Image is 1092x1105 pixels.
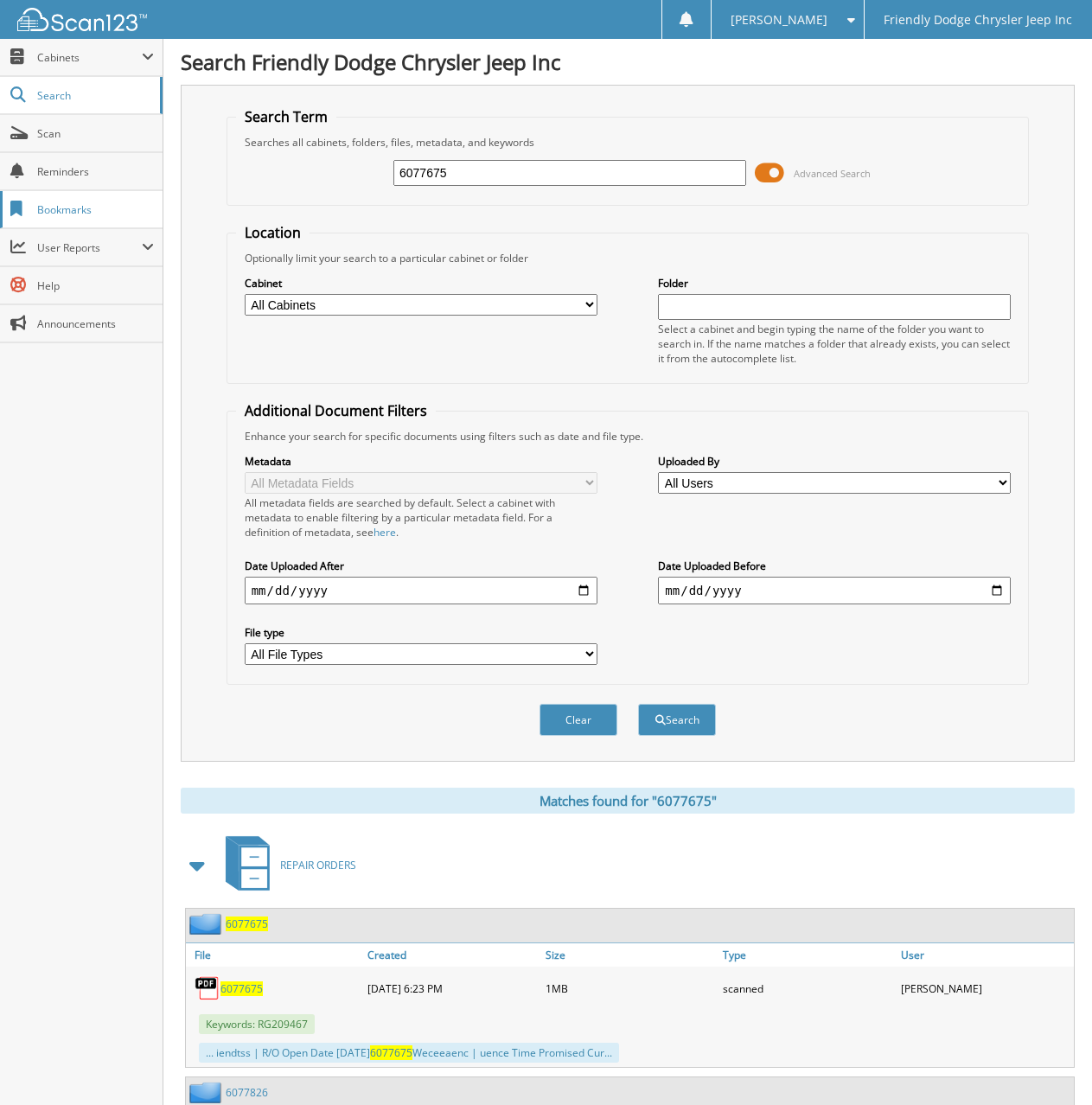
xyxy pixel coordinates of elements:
img: PDF.png [195,975,220,1001]
label: File type [245,625,597,640]
img: folder2.png [189,913,226,935]
img: scan123-logo-white.svg [17,8,147,31]
img: folder2.png [189,1082,226,1103]
a: 6077675 [220,981,263,996]
div: [PERSON_NAME] [897,971,1074,1006]
label: Uploaded By [658,454,1011,469]
legend: Additional Document Filters [236,401,436,420]
label: Metadata [245,454,597,469]
span: Announcements [37,316,154,331]
span: [PERSON_NAME] [731,15,827,25]
span: REPAIR ORDERS [280,858,356,872]
span: Cabinets [37,50,142,65]
div: Enhance your search for specific documents using filters such as date and file type. [236,429,1020,444]
div: Searches all cabinets, folders, files, metadata, and keywords [236,135,1020,150]
div: Select a cabinet and begin typing the name of the folder you want to search in. If the name match... [658,322,1011,366]
div: ... iendtss | R/O Open Date [DATE] Weceeaenc | uence Time Promised Cur... [199,1043,619,1063]
a: Size [541,943,718,967]
span: Help [37,278,154,293]
span: Reminders [37,164,154,179]
label: Date Uploaded After [245,559,597,573]
span: Friendly Dodge Chrysler Jeep Inc [884,15,1072,25]
h1: Search Friendly Dodge Chrysler Jeep Inc [181,48,1075,76]
div: scanned [718,971,896,1006]
label: Cabinet [245,276,597,291]
a: 6077675 [226,917,268,931]
span: Bookmarks [37,202,154,217]
div: Matches found for "6077675" [181,788,1075,814]
div: Optionally limit your search to a particular cabinet or folder [236,251,1020,265]
label: Folder [658,276,1011,291]
span: Search [37,88,151,103]
label: Date Uploaded Before [658,559,1011,573]
iframe: Chat Widget [1006,1022,1092,1105]
a: User [897,943,1074,967]
a: File [186,943,363,967]
legend: Search Term [236,107,336,126]
input: end [658,577,1011,604]
input: start [245,577,597,604]
legend: Location [236,223,310,242]
a: REPAIR ORDERS [215,831,356,899]
a: Type [718,943,896,967]
div: 1MB [541,971,718,1006]
span: User Reports [37,240,142,255]
button: Search [638,704,716,736]
span: 6077675 [370,1045,412,1060]
span: Scan [37,126,154,141]
div: [DATE] 6:23 PM [363,971,540,1006]
div: All metadata fields are searched by default. Select a cabinet with metadata to enable filtering b... [245,495,597,540]
span: Keywords: RG209467 [199,1014,315,1034]
a: here [374,525,396,540]
span: Advanced Search [794,167,871,180]
a: 6077826 [226,1085,268,1100]
a: Created [363,943,540,967]
button: Clear [540,704,617,736]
